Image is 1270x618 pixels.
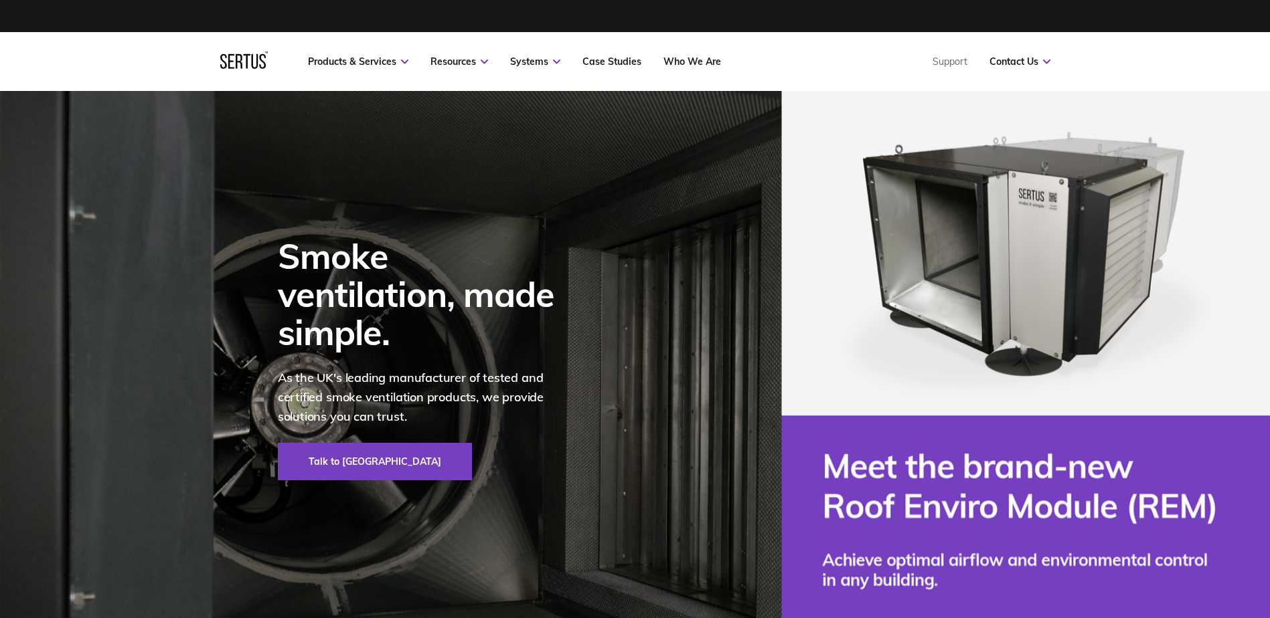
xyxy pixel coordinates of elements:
[430,56,488,68] a: Resources
[663,56,721,68] a: Who We Are
[278,443,472,480] a: Talk to [GEOGRAPHIC_DATA]
[933,56,967,68] a: Support
[308,56,408,68] a: Products & Services
[582,56,641,68] a: Case Studies
[989,56,1050,68] a: Contact Us
[278,237,572,352] div: Smoke ventilation, made simple.
[278,369,572,426] p: As the UK's leading manufacturer of tested and certified smoke ventilation products, we provide s...
[510,56,560,68] a: Systems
